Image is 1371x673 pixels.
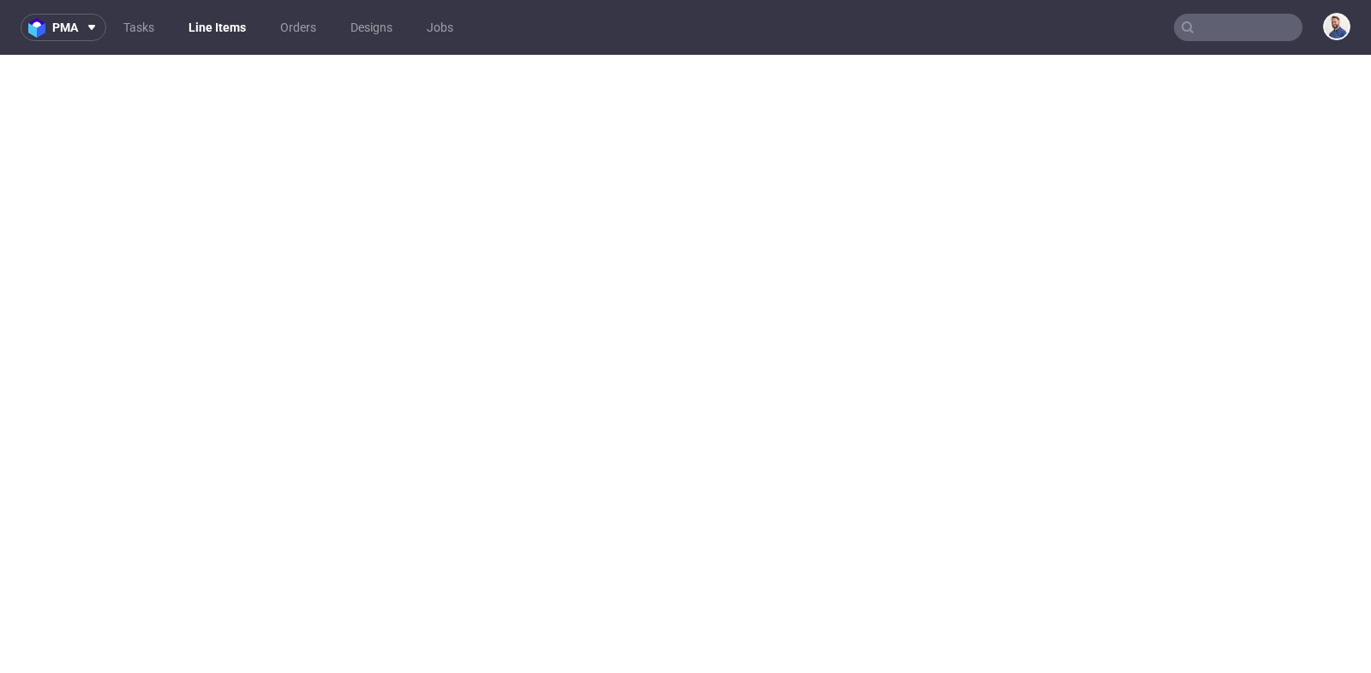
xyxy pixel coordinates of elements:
[1325,15,1349,39] img: Michał Rachański
[416,14,464,41] a: Jobs
[270,14,326,41] a: Orders
[28,18,52,38] img: logo
[21,14,106,41] button: pma
[340,14,403,41] a: Designs
[52,21,78,33] span: pma
[178,14,256,41] a: Line Items
[113,14,165,41] a: Tasks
